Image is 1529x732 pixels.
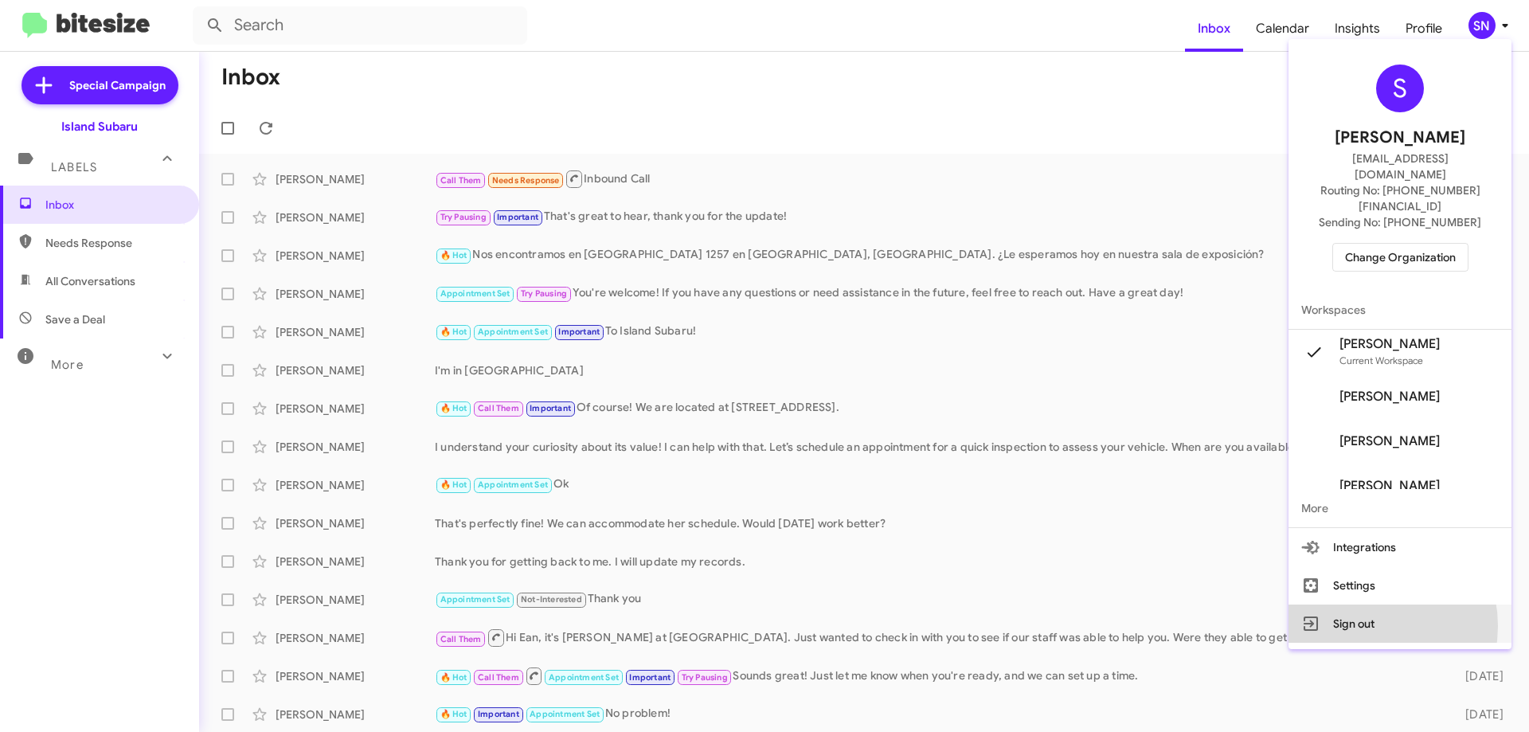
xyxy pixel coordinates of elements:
span: [PERSON_NAME] [1339,389,1440,405]
div: S [1376,65,1424,112]
button: Change Organization [1332,243,1468,272]
span: Current Workspace [1339,354,1423,366]
span: [PERSON_NAME] [1335,125,1465,151]
span: [EMAIL_ADDRESS][DOMAIN_NAME] [1308,151,1492,182]
span: [PERSON_NAME] [1339,478,1440,494]
button: Integrations [1289,528,1511,566]
button: Settings [1289,566,1511,605]
span: More [1289,489,1511,527]
span: Workspaces [1289,291,1511,329]
span: Sending No: [PHONE_NUMBER] [1319,214,1481,230]
button: Sign out [1289,605,1511,643]
span: Change Organization [1345,244,1456,271]
span: Routing No: [PHONE_NUMBER][FINANCIAL_ID] [1308,182,1492,214]
span: [PERSON_NAME] [1339,433,1440,449]
span: [PERSON_NAME] [1339,336,1440,352]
